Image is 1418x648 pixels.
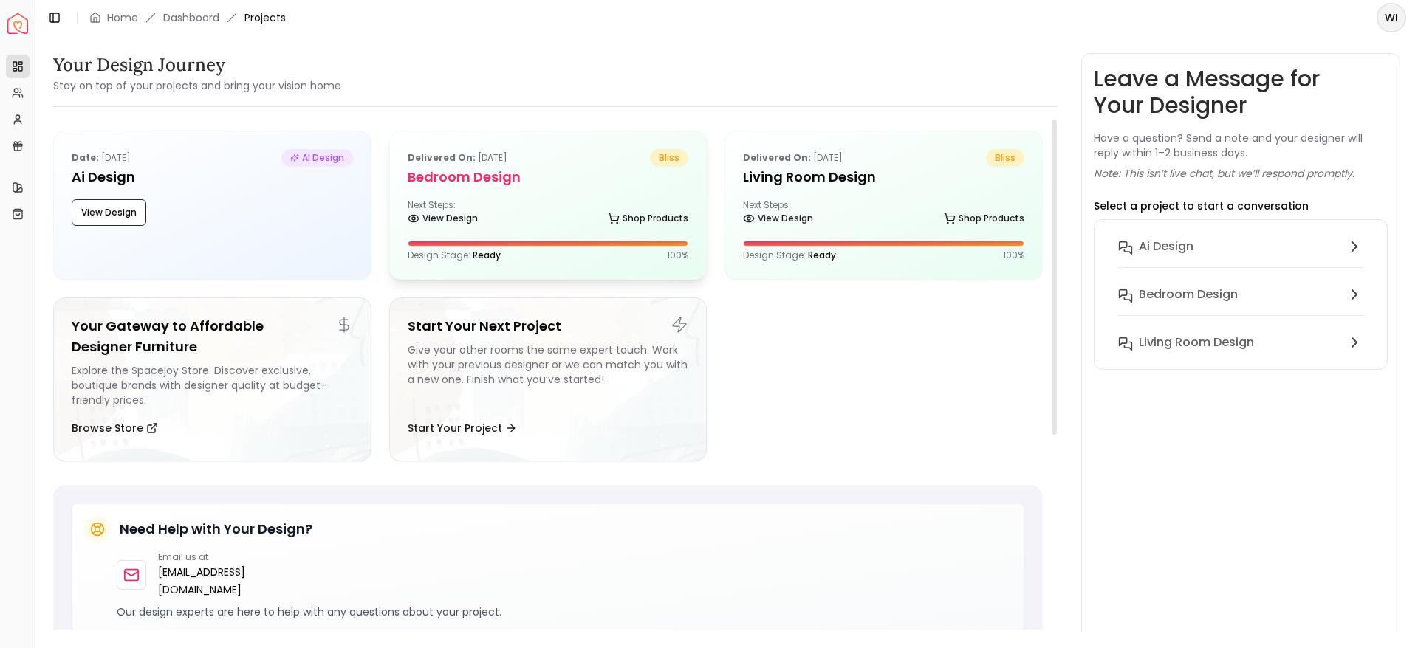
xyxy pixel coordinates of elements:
a: Shop Products [944,208,1024,229]
a: Spacejoy [7,13,28,34]
span: AI Design [281,149,353,167]
a: Home [107,10,138,25]
p: Our design experts are here to help with any questions about your project. [117,604,1012,619]
button: View Design [72,199,146,226]
nav: breadcrumb [89,10,286,25]
p: [DATE] [408,149,507,167]
b: Delivered on: [743,151,811,164]
span: Ready [808,249,836,261]
p: [DATE] [743,149,843,167]
p: Note: This isn’t live chat, but we’ll respond promptly. [1094,166,1354,181]
p: Email us at [158,551,323,563]
div: Next Steps: [408,199,689,229]
span: bliss [986,149,1024,167]
button: WI [1377,3,1406,32]
p: 100 % [667,249,688,261]
button: Start Your Project [408,413,517,443]
button: Ai Design [1106,232,1375,280]
h5: Living Room Design [743,167,1024,187]
b: Delivered on: [408,151,476,164]
div: Next Steps: [743,199,1024,229]
div: Explore the Spacejoy Store. Discover exclusive, boutique brands with designer quality at budget-f... [72,363,353,407]
h5: Ai Design [72,167,353,187]
h3: Leave a Message for Your Designer [1094,66,1388,119]
p: Have a question? Send a note and your designer will reply within 1–2 business days. [1094,131,1388,160]
span: Projects [244,10,286,25]
h6: Living Room Design [1139,334,1254,351]
p: [DATE] [72,149,131,167]
h3: Your Design Journey [53,53,341,77]
span: Ready [473,249,501,261]
a: View Design [408,208,478,229]
p: Select a project to start a conversation [1094,199,1309,213]
img: Spacejoy Logo [7,13,28,34]
button: Browse Store [72,413,158,443]
h6: Bedroom design [1139,286,1238,303]
a: View Design [743,208,813,229]
p: Design Stage: [743,249,836,261]
h6: Ai Design [1139,238,1193,255]
p: 100 % [1003,249,1024,261]
button: Living Room Design [1106,328,1375,357]
small: Stay on top of your projects and bring your vision home [53,78,341,93]
h5: Bedroom design [408,167,689,187]
a: Shop Products [608,208,688,229]
div: Give your other rooms the same expert touch. Work with your previous designer or we can match you... [408,342,689,407]
a: [EMAIL_ADDRESS][DOMAIN_NAME] [158,563,323,599]
a: Your Gateway to Affordable Designer FurnitureExplore the Spacejoy Store. Discover exclusive, bout... [53,297,371,461]
h5: Your Gateway to Affordable Designer Furniture [72,316,353,357]
a: Dashboard [163,10,219,25]
span: bliss [650,149,688,167]
p: Design Stage: [408,249,501,261]
button: Bedroom design [1106,280,1375,328]
b: Date: [72,151,99,164]
a: Start Your Next ProjectGive your other rooms the same expert touch. Work with your previous desig... [389,297,708,461]
span: WI [1378,4,1405,31]
h5: Need Help with Your Design? [120,519,312,540]
h5: Start Your Next Project [408,316,689,337]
